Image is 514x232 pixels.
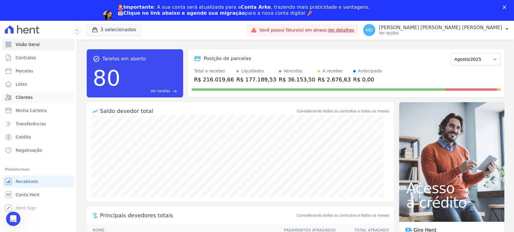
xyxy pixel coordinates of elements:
[2,65,74,77] a: Parcelas
[194,75,234,84] div: R$ 216.019,66
[93,55,100,63] span: task_alt
[259,27,354,33] span: Você possui fatura(s) em atraso.
[297,108,389,114] div: Considerando todos os contratos e todos os meses
[5,166,72,173] div: Plataformas
[16,134,31,140] span: Crédito
[16,147,42,153] span: Negativação
[16,68,33,74] span: Parcelas
[151,88,170,94] span: Ver tarefas
[2,91,74,103] a: Clientes
[322,68,343,74] div: A receber
[16,192,39,198] span: Conta Hent
[353,75,382,84] div: R$ 0,00
[366,28,373,32] span: MD
[16,81,27,87] span: Lotes
[100,211,296,219] span: Principais devedores totais
[123,88,177,94] a: Ver tarefas east
[358,68,382,74] div: Antecipado
[328,28,354,32] a: Ver detalhes
[279,75,315,84] div: R$ 36.153,50
[16,41,40,47] span: Visão Geral
[2,105,74,117] a: Minha Carteira
[16,108,47,114] span: Minha Carteira
[2,38,74,50] a: Visão Geral
[2,78,74,90] a: Lotes
[6,212,20,226] iframe: Intercom live chat
[284,68,302,74] div: Vencidos
[16,94,33,100] span: Clientes
[503,5,509,9] div: Fechar
[16,179,38,185] span: Recebíveis
[87,24,141,35] button: 3 selecionados
[2,118,74,130] a: Transferências
[2,52,74,64] a: Contratos
[100,107,296,115] div: Saldo devedor total
[241,4,271,10] b: Conta Arke
[2,144,74,156] a: Negativação
[102,55,146,63] span: Tarefas em aberto
[173,89,177,93] span: east
[117,4,370,16] div: : A sua conta será atualizada para a , trazendo mais praticidade e vantagens. 📅 para a nova conta...
[123,10,245,16] b: Clique no link abaixo e agende sua migração
[406,181,497,195] span: Acesso
[16,121,46,127] span: Transferências
[241,68,264,74] div: Liquidados
[93,63,120,94] div: 80
[358,22,514,38] button: MD [PERSON_NAME] [PERSON_NAME] [PERSON_NAME] Ver opções
[236,75,276,84] div: R$ 177.189,53
[379,25,502,31] p: [PERSON_NAME] [PERSON_NAME] [PERSON_NAME]
[117,20,167,26] a: Agendar migração
[16,55,36,61] span: Contratos
[2,131,74,143] a: Crédito
[2,176,74,188] a: Recebíveis
[406,195,497,210] span: a crédito
[194,68,234,74] div: Total a receber
[318,75,351,84] div: R$ 2.676,63
[204,55,251,62] div: Posição de parcelas
[103,11,113,20] img: Profile image for Adriane
[297,213,389,218] span: Considerando todos os contratos e todos os meses
[2,189,74,201] a: Conta Hent
[117,4,154,10] b: 🚨Importante
[379,31,502,35] p: Ver opções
